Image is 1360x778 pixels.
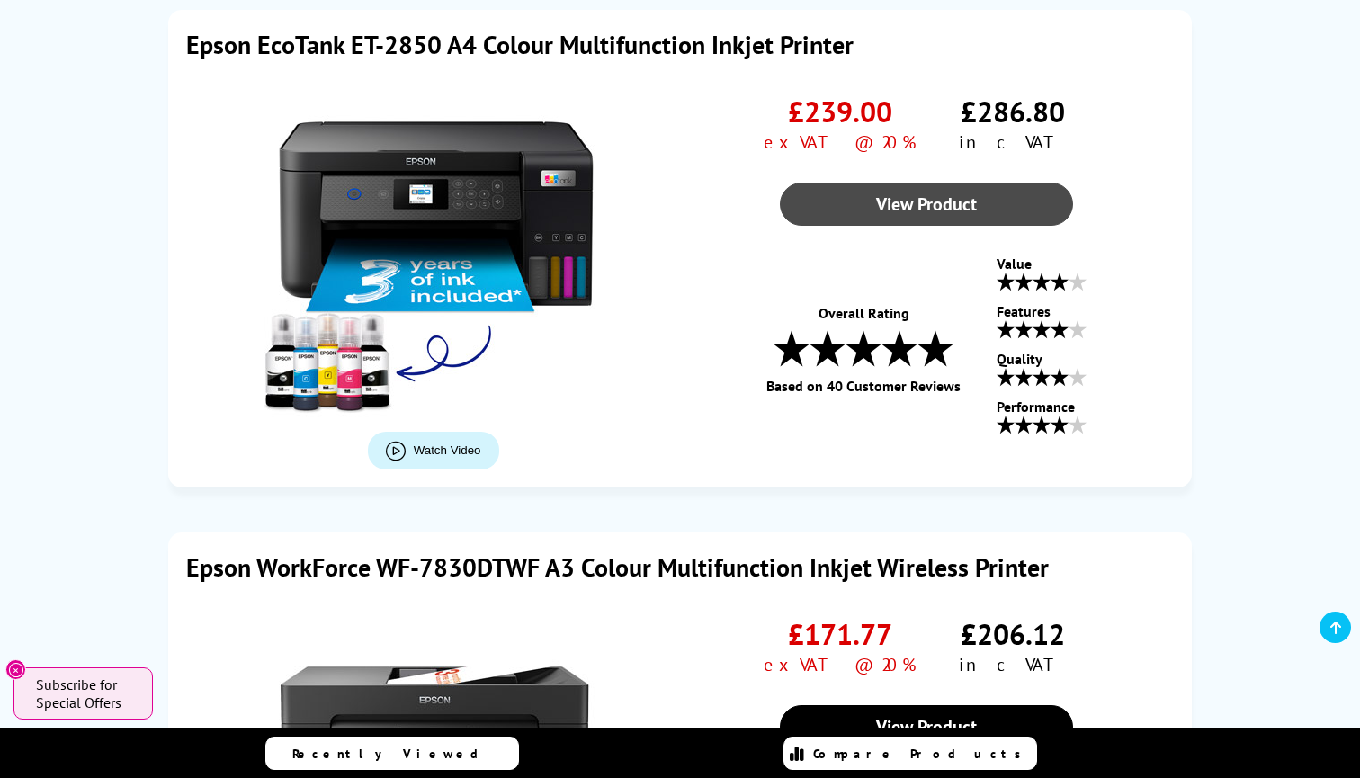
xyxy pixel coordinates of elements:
[292,746,497,762] span: Recently Viewed
[788,615,892,653] span: £171.77
[997,398,1042,416] div: Performance
[257,79,610,432] img: Epson EcoTank ET-2850 A4 Colour Multifunction Inkjet Printer
[997,302,1042,320] div: Features
[788,93,892,130] span: £239.00
[5,659,26,680] button: Close
[959,653,1067,676] span: inc VAT
[764,653,917,676] span: ex VAT @ 20%
[265,737,519,770] a: Recently Viewed
[780,705,1073,748] a: View Product
[961,93,1065,130] span: £286.80
[997,350,1042,368] div: Quality
[36,675,135,711] span: Subscribe for Special Offers
[783,737,1037,770] a: Compare Products
[813,746,1031,762] span: Compare Products
[997,255,1042,273] div: Value
[414,443,481,457] span: Watch Video
[186,550,1049,584] a: Epson WorkForce WF-7830DTWF A3 Colour Multifunction Inkjet Wireless Printer
[959,130,1067,154] span: inc VAT
[819,304,909,322] span: Overall Rating
[780,183,1073,226] a: View Product
[764,130,917,154] span: ex VAT @ 20%
[368,432,499,469] button: Product_Video
[961,615,1065,653] span: £206.12
[186,28,854,61] a: Epson EcoTank ET-2850 A4 Colour Multifunction Inkjet Printer
[766,377,961,395] span: Based on 40 Customer Reviews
